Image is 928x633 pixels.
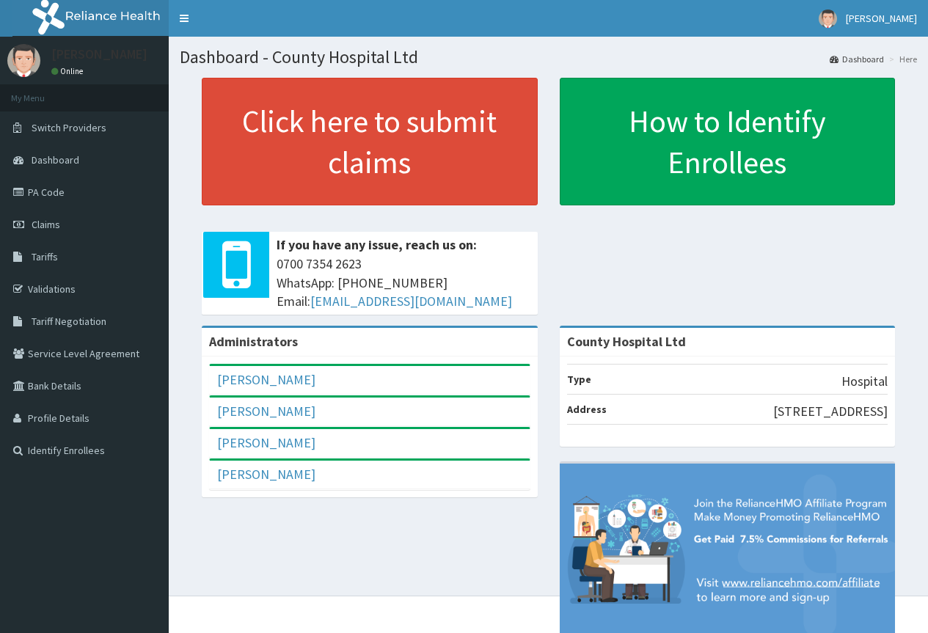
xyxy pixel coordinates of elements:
a: [PERSON_NAME] [217,371,315,388]
b: Type [567,373,591,386]
a: [PERSON_NAME] [217,434,315,451]
b: Administrators [209,333,298,350]
span: Tariff Negotiation [32,315,106,328]
strong: County Hospital Ltd [567,333,686,350]
span: [PERSON_NAME] [846,12,917,25]
span: Tariffs [32,250,58,263]
h1: Dashboard - County Hospital Ltd [180,48,917,67]
img: User Image [7,44,40,77]
a: How to Identify Enrollees [560,78,896,205]
span: Dashboard [32,153,79,167]
b: If you have any issue, reach us on: [277,236,477,253]
a: Dashboard [830,53,884,65]
li: Here [885,53,917,65]
p: [PERSON_NAME] [51,48,147,61]
span: Claims [32,218,60,231]
p: Hospital [841,372,888,391]
span: Switch Providers [32,121,106,134]
span: 0700 7354 2623 WhatsApp: [PHONE_NUMBER] Email: [277,255,530,311]
a: [PERSON_NAME] [217,403,315,420]
a: [EMAIL_ADDRESS][DOMAIN_NAME] [310,293,512,310]
a: [PERSON_NAME] [217,466,315,483]
b: Address [567,403,607,416]
img: User Image [819,10,837,28]
p: [STREET_ADDRESS] [773,402,888,421]
a: Click here to submit claims [202,78,538,205]
a: Online [51,66,87,76]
